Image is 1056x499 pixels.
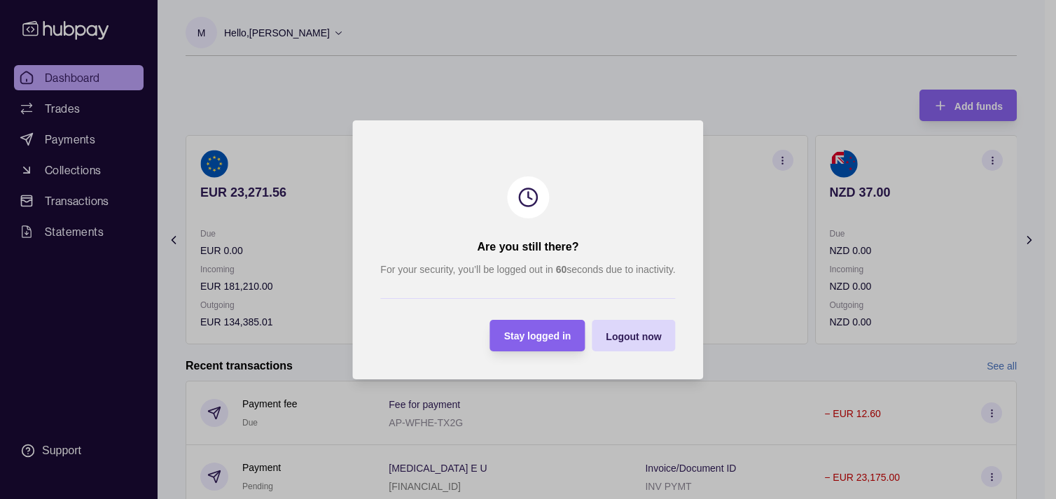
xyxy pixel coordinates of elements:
[490,320,585,351] button: Stay logged in
[606,330,661,342] span: Logout now
[478,239,579,255] h2: Are you still there?
[592,320,675,351] button: Logout now
[556,264,567,275] strong: 60
[504,330,571,342] span: Stay logged in
[380,262,675,277] p: For your security, you’ll be logged out in seconds due to inactivity.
